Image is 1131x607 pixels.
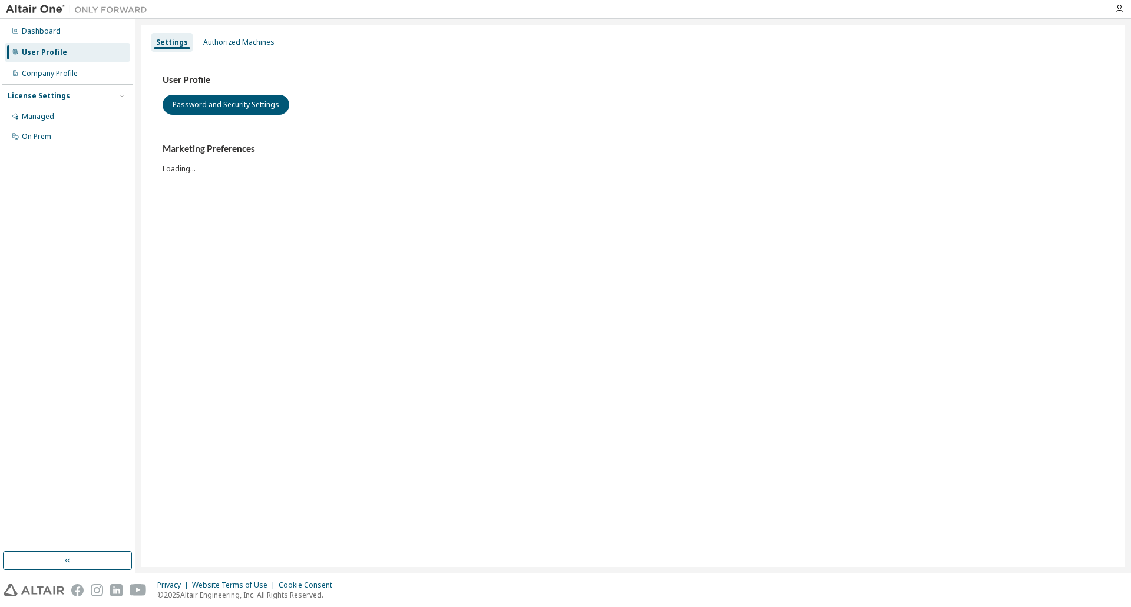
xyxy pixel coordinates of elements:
[8,91,70,101] div: License Settings
[163,143,1104,173] div: Loading...
[279,581,339,590] div: Cookie Consent
[91,584,103,596] img: instagram.svg
[22,132,51,141] div: On Prem
[71,584,84,596] img: facebook.svg
[22,112,54,121] div: Managed
[110,584,123,596] img: linkedin.svg
[203,38,275,47] div: Authorized Machines
[156,38,188,47] div: Settings
[163,95,289,115] button: Password and Security Settings
[163,74,1104,86] h3: User Profile
[22,26,61,36] div: Dashboard
[6,4,153,15] img: Altair One
[130,584,147,596] img: youtube.svg
[4,584,64,596] img: altair_logo.svg
[157,590,339,600] p: © 2025 Altair Engineering, Inc. All Rights Reserved.
[157,581,192,590] div: Privacy
[163,143,1104,155] h3: Marketing Preferences
[22,69,78,78] div: Company Profile
[192,581,279,590] div: Website Terms of Use
[22,48,67,57] div: User Profile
